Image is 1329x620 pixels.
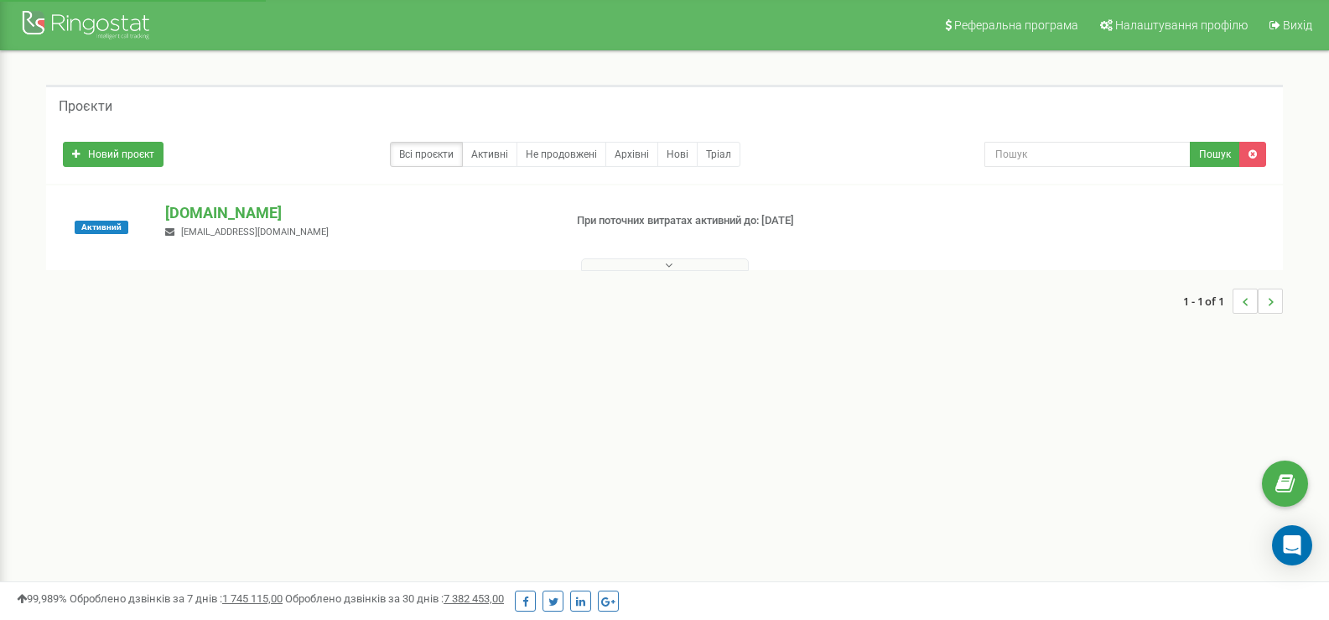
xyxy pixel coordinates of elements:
p: [DOMAIN_NAME] [165,202,549,224]
button: Пошук [1190,142,1240,167]
a: Активні [462,142,517,167]
a: Архівні [605,142,658,167]
span: 99,989% [17,592,67,605]
u: 1 745 115,00 [222,592,283,605]
div: Open Intercom Messenger [1272,525,1312,565]
span: Оброблено дзвінків за 7 днів : [70,592,283,605]
u: 7 382 453,00 [444,592,504,605]
a: Новий проєкт [63,142,164,167]
span: Активний [75,221,128,234]
span: Налаштування профілю [1115,18,1248,32]
a: Тріал [697,142,740,167]
span: Вихід [1283,18,1312,32]
a: Не продовжені [517,142,606,167]
p: При поточних витратах активний до: [DATE] [577,213,859,229]
span: Реферальна програма [954,18,1078,32]
a: Нові [657,142,698,167]
span: 1 - 1 of 1 [1183,289,1233,314]
span: Оброблено дзвінків за 30 днів : [285,592,504,605]
span: [EMAIL_ADDRESS][DOMAIN_NAME] [181,227,329,237]
a: Всі проєкти [390,142,463,167]
nav: ... [1183,272,1283,331]
h5: Проєкти [59,99,112,114]
input: Пошук [984,142,1191,167]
